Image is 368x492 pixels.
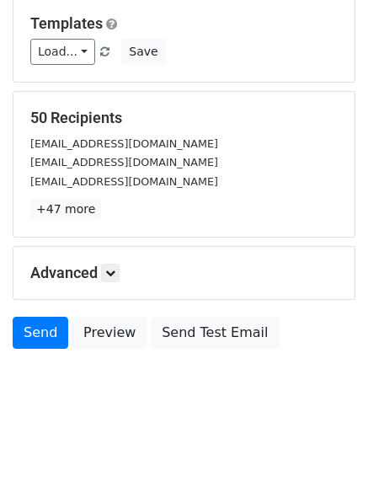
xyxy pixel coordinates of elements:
a: Templates [30,14,103,32]
h5: Advanced [30,264,338,282]
small: [EMAIL_ADDRESS][DOMAIN_NAME] [30,156,218,168]
a: Preview [72,317,147,349]
small: [EMAIL_ADDRESS][DOMAIN_NAME] [30,175,218,188]
a: Send Test Email [151,317,279,349]
iframe: Chat Widget [284,411,368,492]
button: Save [121,39,165,65]
a: +47 more [30,199,101,220]
a: Send [13,317,68,349]
div: Widget de chat [284,411,368,492]
h5: 50 Recipients [30,109,338,127]
small: [EMAIL_ADDRESS][DOMAIN_NAME] [30,137,218,150]
a: Load... [30,39,95,65]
